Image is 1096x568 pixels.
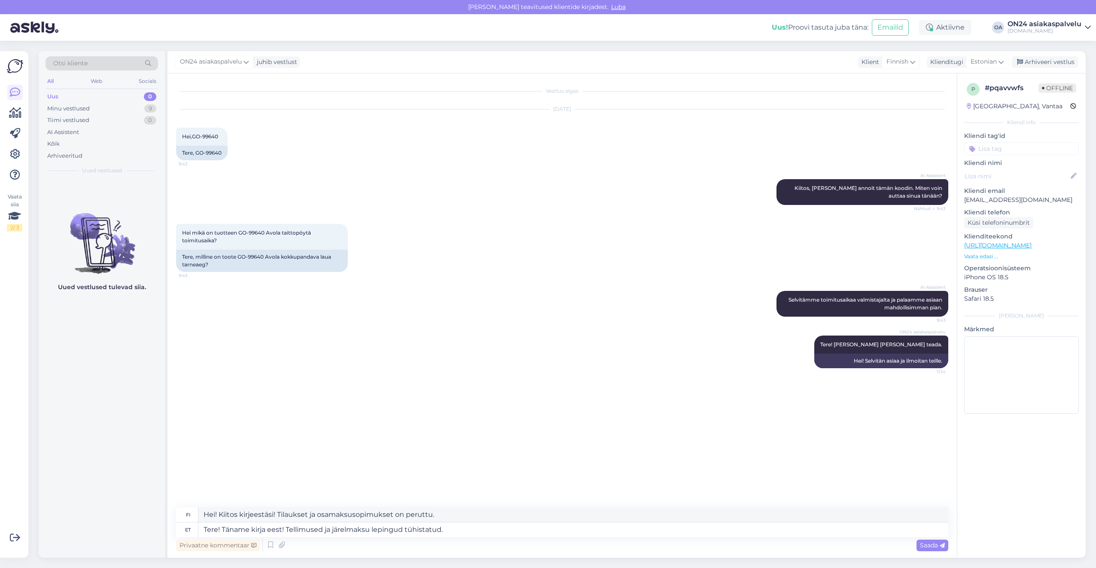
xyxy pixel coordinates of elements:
div: Aktiivne [919,20,971,35]
p: Safari 18.5 [964,294,1079,303]
div: Vestlus algas [176,87,948,95]
div: Tere, GO-99640 [176,146,228,160]
span: Finnish [886,57,908,67]
div: 2 / 3 [7,224,22,232]
span: 11:14 [913,369,946,375]
div: Arhiveeri vestlus [1012,56,1078,68]
p: iPhone OS 18.5 [964,273,1079,282]
div: Arhiveeritud [47,152,82,160]
span: 9:43 [179,161,211,167]
span: 9:43 [913,317,946,324]
div: Klient [858,58,879,67]
div: # pqavvwfs [985,83,1038,93]
div: [GEOGRAPHIC_DATA], Vantaa [967,102,1063,111]
p: Märkmed [964,325,1079,334]
span: Estonian [971,57,997,67]
span: Saada [920,541,945,549]
p: Klienditeekond [964,232,1079,241]
a: [URL][DOMAIN_NAME] [964,241,1032,249]
span: Hei mikä on tuotteen GO-99640 Avola taittopöytä toimitusaika? [182,229,312,244]
input: Lisa tag [964,142,1079,155]
div: Tiimi vestlused [47,116,89,125]
div: ON24 asiakaspalvelu [1008,21,1081,27]
div: AI Assistent [47,128,79,137]
span: p [971,86,975,92]
span: Tere! [PERSON_NAME] [PERSON_NAME] teada. [820,341,942,348]
p: Vaata edasi ... [964,253,1079,260]
div: Küsi telefoninumbrit [964,217,1033,229]
span: ON24 asiakaspalvelu [900,329,946,335]
div: Hei! Selvitän asiaa ja ilmoitan teille. [814,354,948,368]
p: Kliendi nimi [964,159,1079,168]
div: [DATE] [176,105,948,113]
span: Offline [1038,83,1076,93]
p: Kliendi email [964,186,1079,195]
textarea: Tere! Täname kirja eest! Tellimused ja järelmaksu lepingud tühistatud. [198,522,948,537]
div: 9 [144,104,156,113]
div: juhib vestlust [253,58,297,67]
span: Selvitämme toimitusaikaa valmistajalta ja palaamme asiaan mahdollisimman pian. [789,296,944,311]
div: Kõik [47,140,60,148]
span: Luba [609,3,628,11]
textarea: Hei! Kiitos kirjeestäsi! Tilaukset ja osamaksusopimukset on peruttu. [198,507,948,522]
div: Vaata siia [7,193,22,232]
div: fi [186,507,190,522]
p: Kliendi telefon [964,208,1079,217]
p: Uued vestlused tulevad siia. [58,283,146,292]
div: Minu vestlused [47,104,90,113]
span: Otsi kliente [53,59,88,68]
div: 0 [144,116,156,125]
div: et [185,522,191,537]
input: Lisa nimi [965,171,1069,181]
div: OA [992,21,1004,34]
div: Klienditugi [927,58,963,67]
span: Nähtud ✓ 9:43 [913,205,946,212]
p: [EMAIL_ADDRESS][DOMAIN_NAME] [964,195,1079,205]
b: Uus! [772,23,788,31]
div: Socials [137,76,158,87]
span: 9:43 [179,272,211,279]
div: [DOMAIN_NAME] [1008,27,1081,34]
p: Operatsioonisüsteem [964,264,1079,273]
img: No chats [39,198,165,275]
div: Web [89,76,104,87]
a: ON24 asiakaspalvelu[DOMAIN_NAME] [1008,21,1091,34]
div: [PERSON_NAME] [964,312,1079,320]
div: Uus [47,92,58,101]
div: 0 [144,92,156,101]
span: Kiitos, [PERSON_NAME] annoit tämän koodin. Miten voin auttaa sinua tänään? [795,185,944,199]
button: Emailid [872,19,909,36]
div: Kliendi info [964,119,1079,126]
span: AI Assistent [913,172,946,179]
div: Privaatne kommentaar [176,540,260,551]
div: Tere, milline on toote GO-99640 Avola kokkupandava laua tarneaeg? [176,250,348,272]
span: ON24 asiakaspalvelu [180,57,242,67]
p: Kliendi tag'id [964,131,1079,140]
div: Proovi tasuta juba täna: [772,22,868,33]
img: Askly Logo [7,58,23,74]
div: All [46,76,55,87]
span: Hei,GO-99640 [182,133,218,140]
p: Brauser [964,285,1079,294]
span: Uued vestlused [82,167,122,174]
span: AI Assistent [913,284,946,290]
